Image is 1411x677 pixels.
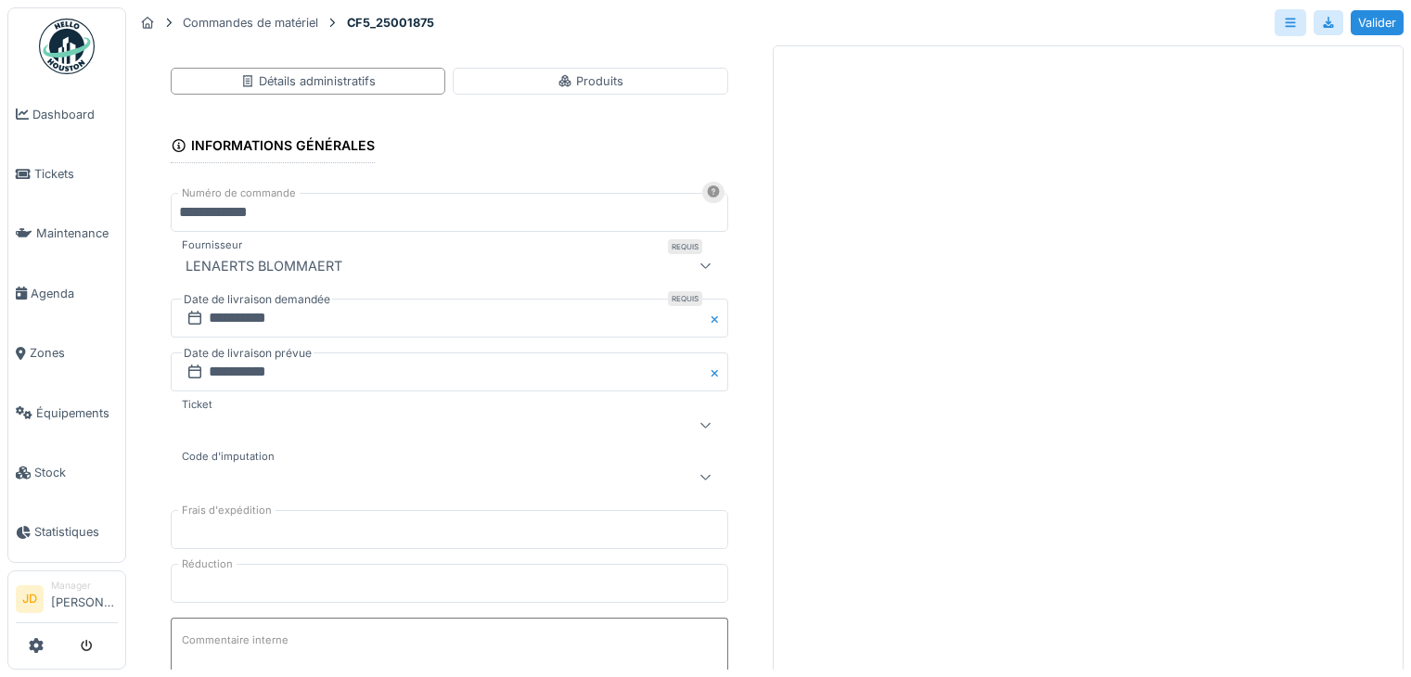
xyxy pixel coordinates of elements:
label: Ticket [178,397,216,413]
a: Dashboard [8,84,125,144]
div: Requis [668,291,702,306]
label: Fournisseur [178,237,246,253]
a: Maintenance [8,204,125,263]
div: Manager [51,579,118,593]
li: [PERSON_NAME] [51,579,118,619]
a: Équipements [8,383,125,442]
div: Commandes de matériel [183,14,318,32]
label: Réduction [178,556,237,572]
span: Zones [30,344,118,362]
strong: CF5_25001875 [340,14,442,32]
span: Statistiques [34,523,118,541]
a: Statistiques [8,503,125,562]
a: Stock [8,442,125,502]
div: Informations générales [171,132,375,163]
label: Code d'imputation [178,449,278,465]
a: Zones [8,324,125,383]
div: Valider [1351,10,1404,35]
div: LENAERTS BLOMMAERT [178,254,350,276]
button: Close [708,299,728,338]
div: Détails administratifs [240,72,376,90]
a: Tickets [8,144,125,203]
a: Agenda [8,263,125,323]
a: JD Manager[PERSON_NAME] [16,579,118,623]
span: Dashboard [32,106,118,123]
div: Requis [668,239,702,254]
img: Badge_color-CXgf-gQk.svg [39,19,95,74]
span: Tickets [34,165,118,183]
li: JD [16,585,44,613]
label: Frais d'expédition [178,503,276,518]
button: Close [708,352,728,391]
label: Date de livraison prévue [182,343,314,364]
label: Commentaire interne [178,629,292,652]
label: Numéro de commande [178,185,300,201]
span: Stock [34,464,118,481]
div: Produits [558,72,623,90]
span: Maintenance [36,224,118,242]
span: Agenda [31,285,118,302]
label: Date de livraison demandée [182,289,332,310]
span: Équipements [36,404,118,422]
